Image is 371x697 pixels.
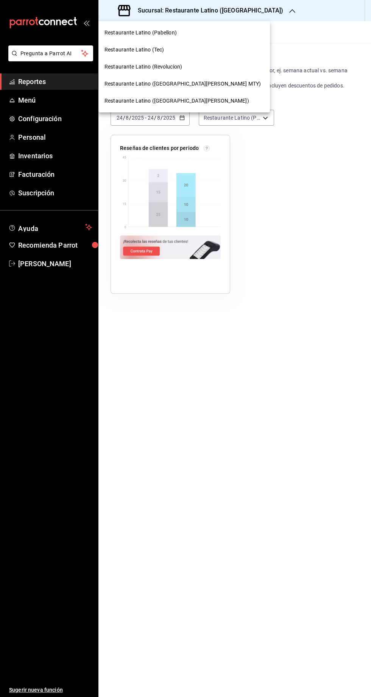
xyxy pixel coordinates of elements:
[98,41,270,58] div: Restaurante Latino (Tec)
[98,24,270,41] div: Restaurante Latino (Pabellon)
[104,29,177,37] span: Restaurante Latino (Pabellon)
[104,46,164,54] span: Restaurante Latino (Tec)
[104,97,249,105] span: Restaurante Latino ([GEOGRAPHIC_DATA][PERSON_NAME])
[104,63,182,71] span: Restaurante Latino (Revolucion)
[98,58,270,75] div: Restaurante Latino (Revolucion)
[104,80,261,88] span: Restaurante Latino ([GEOGRAPHIC_DATA][PERSON_NAME] MTY)
[98,75,270,92] div: Restaurante Latino ([GEOGRAPHIC_DATA][PERSON_NAME] MTY)
[98,92,270,109] div: Restaurante Latino ([GEOGRAPHIC_DATA][PERSON_NAME])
